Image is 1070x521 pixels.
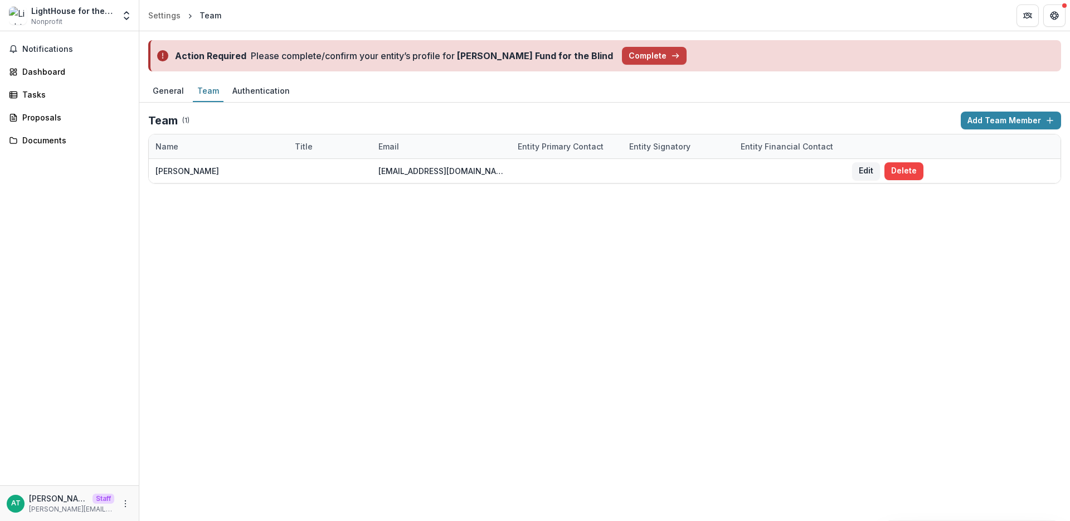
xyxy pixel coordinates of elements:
button: Delete [884,162,923,180]
div: Dashboard [22,66,125,78]
button: Partners [1016,4,1039,27]
div: Please complete/confirm your entity’s profile for [251,49,613,62]
div: Team [200,9,221,21]
div: Email [372,134,511,158]
div: Entity Signatory [622,141,697,152]
p: [PERSON_NAME] [29,493,88,504]
a: Documents [4,131,134,149]
span: Notifications [22,45,130,54]
div: Entity Signatory [622,134,734,158]
h2: Team [148,114,178,127]
nav: breadcrumb [144,7,226,23]
div: Name [149,134,288,158]
a: Settings [144,7,185,23]
strong: [PERSON_NAME] Fund for the Blind [457,50,613,61]
div: Title [288,134,372,158]
div: General [148,83,188,99]
button: More [119,497,132,510]
button: Notifications [4,40,134,58]
p: [PERSON_NAME][EMAIL_ADDRESS][DOMAIN_NAME] [29,504,114,514]
div: Entity Financial Contact [734,134,845,158]
img: LightHouse for the Blind and Visually Impaired [9,7,27,25]
button: Edit [852,162,880,180]
div: Authentication [228,83,294,99]
p: Staff [93,494,114,504]
div: Settings [148,9,181,21]
div: Entity Primary Contact [511,141,610,152]
a: Team [193,80,223,102]
div: Tasks [22,89,125,100]
a: Tasks [4,85,134,104]
div: [PERSON_NAME] [155,165,219,177]
a: Authentication [228,80,294,102]
button: Get Help [1043,4,1066,27]
a: Proposals [4,108,134,127]
div: Anna Test [11,500,21,507]
div: [EMAIL_ADDRESS][DOMAIN_NAME] [378,165,504,177]
button: Add Team Member [961,112,1061,129]
div: Proposals [22,112,125,123]
div: Title [288,141,319,152]
div: Team [193,83,223,99]
div: Entity Primary Contact [511,134,622,158]
a: General [148,80,188,102]
button: Open entity switcher [119,4,134,27]
div: Name [149,141,185,152]
span: Nonprofit [31,17,62,27]
div: Entity Financial Contact [734,141,840,152]
div: Action Required [175,49,246,62]
div: Email [372,141,406,152]
div: Documents [22,134,125,146]
div: LightHouse for the Blind and Visually Impaired [31,5,114,17]
a: Dashboard [4,62,134,81]
button: Complete [622,47,687,65]
p: ( 1 ) [182,115,189,126]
